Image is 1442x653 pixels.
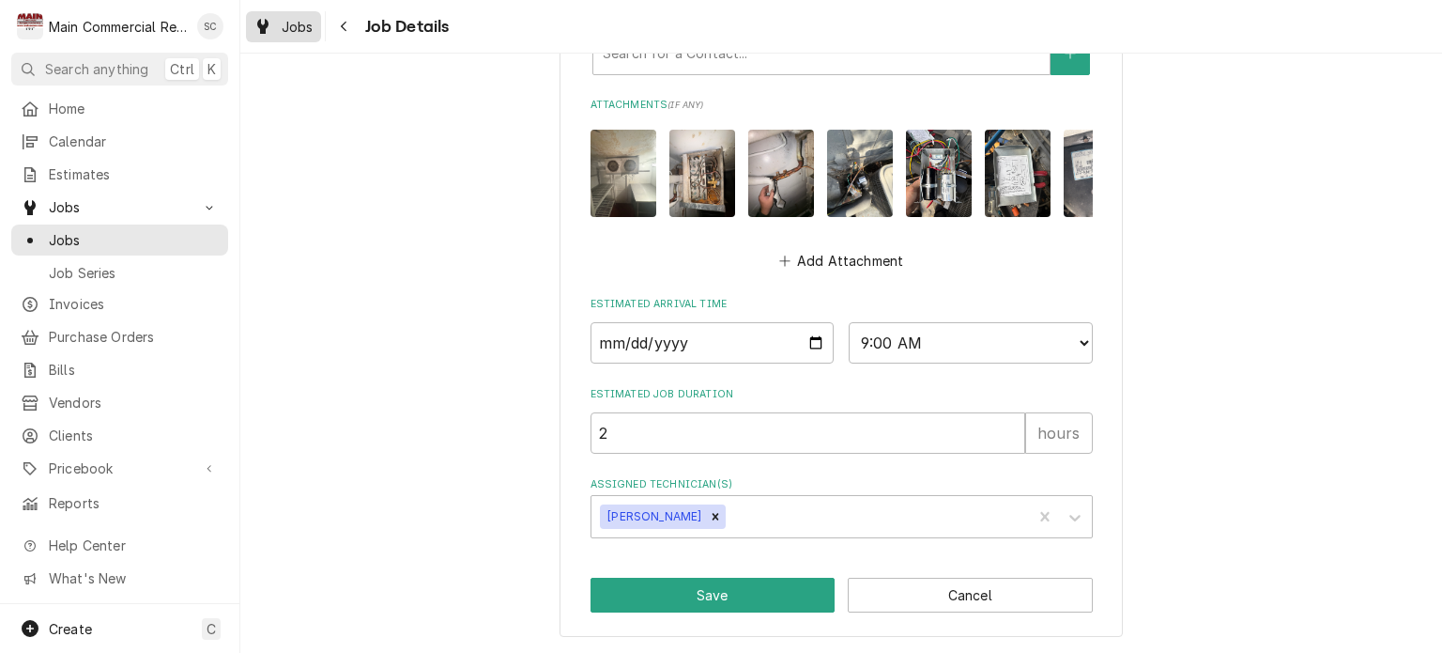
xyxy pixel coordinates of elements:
div: Button Group [591,578,1093,613]
a: Go to What's New [11,563,228,594]
label: Assigned Technician(s) [591,477,1093,492]
span: C [207,619,216,639]
span: Reports [49,493,219,513]
label: Estimated Job Duration [591,387,1093,402]
span: Vendors [49,393,219,412]
div: Main Commercial Refrigeration Service [49,17,187,37]
a: Invoices [11,288,228,319]
label: Estimated Arrival Time [591,297,1093,312]
button: Cancel [848,578,1093,613]
img: LSFjSJxdRGmH6nvhfyKp [985,130,1051,217]
span: ( if any ) [667,100,703,110]
button: Save [591,578,836,613]
div: [PERSON_NAME] [600,505,705,529]
a: Clients [11,420,228,451]
span: Jobs [49,197,191,217]
span: Pricebook [49,459,191,478]
span: Help Center [49,536,217,555]
a: Estimates [11,159,228,190]
span: Home [49,99,219,118]
a: Jobs [246,11,321,42]
a: Job Series [11,257,228,288]
div: Button Group Row [591,578,1093,613]
span: Invoices [49,294,219,314]
div: Remove Dylan Crawford [705,505,726,529]
span: Search anything [45,59,148,79]
div: Attachments [591,98,1093,273]
a: Go to Jobs [11,192,228,223]
div: Estimated Job Duration [591,387,1093,454]
a: Reports [11,488,228,519]
input: Date [591,322,835,364]
button: Navigate back [330,11,360,41]
a: Calendar [11,126,228,157]
a: Vendors [11,387,228,418]
span: Jobs [49,230,219,250]
span: Ctrl [170,59,194,79]
div: Estimated Arrival Time [591,297,1093,364]
span: K [207,59,216,79]
span: Jobs [282,17,314,37]
span: Purchase Orders [49,327,219,347]
label: Attachments [591,98,1093,113]
span: Clients [49,426,219,445]
img: Loqc2OjRTOANzyM0erxQ [669,130,735,217]
span: Bills [49,360,219,380]
a: Go to Pricebook [11,453,228,484]
button: Search anythingCtrlK [11,53,228,86]
img: NGbgsGtyTliv80NqlMUT [827,130,893,217]
div: Assigned Technician(s) [591,477,1093,538]
img: mHXk3pTHTumBAwUHpCwJ [1064,130,1129,217]
a: Purchase Orders [11,321,228,352]
a: Go to Help Center [11,530,228,561]
span: Create [49,621,92,637]
div: hours [1025,412,1093,454]
span: What's New [49,568,217,588]
img: QWgNNcoxRWwlcldHhTlv [591,130,656,217]
img: qljb1IpFQdiKwLbCnojh [748,130,814,217]
a: Home [11,93,228,124]
span: Job Details [360,14,450,39]
button: Add Attachment [775,247,907,273]
span: Job Series [49,263,219,283]
div: M [17,13,43,39]
span: Calendar [49,132,219,151]
select: Time Select [849,322,1093,364]
span: Estimates [49,164,219,184]
div: SC [197,13,223,39]
img: u1kYIRxQRHurH772A4S1 [906,130,972,217]
div: Sharon Campbell's Avatar [197,13,223,39]
a: Bills [11,354,228,385]
a: Jobs [11,225,228,256]
div: Main Commercial Refrigeration Service's Avatar [17,13,43,39]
